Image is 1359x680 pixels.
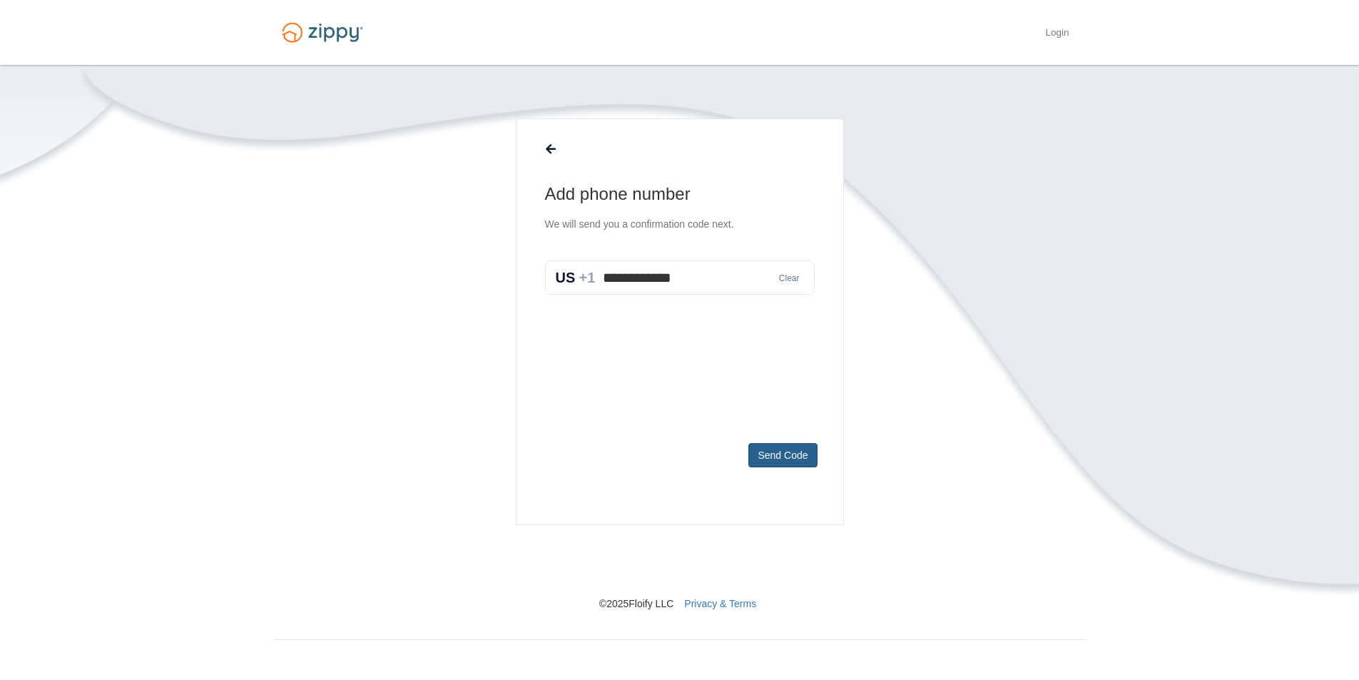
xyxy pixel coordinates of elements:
[545,217,815,232] p: We will send you a confirmation code next.
[1045,27,1069,41] a: Login
[748,443,817,467] button: Send Code
[273,525,1086,611] nav: © 2025 Floify LLC
[273,16,372,49] img: Logo
[775,272,804,285] button: Clear
[545,183,815,205] h1: Add phone number
[684,598,756,609] a: Privacy & Terms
